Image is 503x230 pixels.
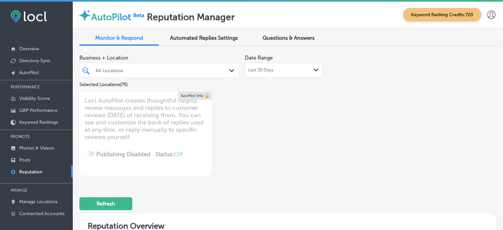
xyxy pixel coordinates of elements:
p: Posts [19,157,30,163]
p: Photos & Videos [19,145,54,151]
span: Business + Location [79,55,239,61]
label: AutoPilot [91,12,131,23]
p: Connected Accounts [19,211,64,216]
span: Questions & Answers [263,35,314,41]
button: Refresh [79,197,132,210]
label: Reputation Manager [147,12,235,23]
p: AutoPilot [19,70,39,75]
img: Beta [131,12,147,19]
p: Visibility Score [19,96,50,101]
p: Manage Locations [19,199,58,205]
p: Directory Sync [19,58,51,64]
label: Date Range [245,55,273,61]
p: Selected Locations ( 75 ) [79,79,128,87]
img: fda3e92497d09a02dc62c9cd864e3231.png [11,10,47,23]
span: Monitor & Respond [95,35,143,41]
p: Keyword Rankings [19,119,58,125]
span: Keyword Ranking Credits: 720 [403,8,481,22]
p: Overview [19,46,39,52]
p: Reputation [19,169,42,175]
p: GBP Performance [19,108,58,113]
img: autopilot-icon [78,9,91,22]
div: All Locations [96,68,230,73]
span: Last 30 Days [248,68,273,73]
span: Automated Replies Settings [170,35,238,41]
